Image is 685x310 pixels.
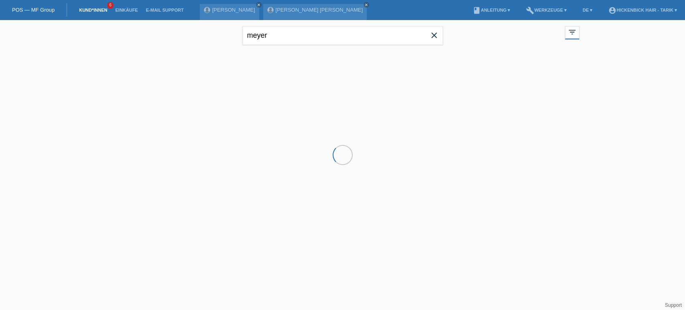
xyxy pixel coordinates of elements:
[604,8,681,12] a: account_circleHickenbick Hair - Tarik ▾
[242,26,443,45] input: Suche...
[429,31,439,40] i: close
[256,2,262,8] a: close
[473,6,481,14] i: book
[364,3,368,7] i: close
[579,8,596,12] a: DE ▾
[522,8,571,12] a: buildWerkzeuge ▾
[111,8,142,12] a: Einkäufe
[257,3,261,7] i: close
[212,7,255,13] a: [PERSON_NAME]
[526,6,534,14] i: build
[142,8,188,12] a: E-Mail Support
[469,8,514,12] a: bookAnleitung ▾
[608,6,616,14] i: account_circle
[665,302,682,308] a: Support
[107,2,114,9] span: 6
[568,28,577,37] i: filter_list
[276,7,363,13] a: [PERSON_NAME] [PERSON_NAME]
[364,2,369,8] a: close
[12,7,55,13] a: POS — MF Group
[75,8,111,12] a: Kund*innen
